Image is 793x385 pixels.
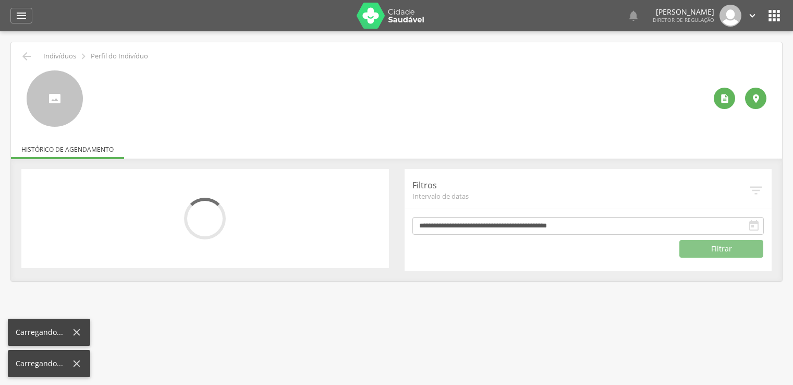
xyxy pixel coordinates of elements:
div: Ver histórico de cadastramento [714,88,735,109]
i:  [748,183,764,198]
div: Carregando... [16,327,71,338]
a:  [747,5,758,27]
i: Voltar [20,50,33,63]
i:  [15,9,28,22]
i:  [747,10,758,21]
span: Diretor de regulação [653,16,714,23]
div: Carregando... [16,358,71,369]
div: Localização [745,88,766,109]
a:  [627,5,640,27]
i:  [748,220,760,232]
p: [PERSON_NAME] [653,8,714,16]
button: Filtrar [679,240,763,258]
i:  [78,51,89,62]
p: Indivíduos [43,52,76,61]
i:  [766,7,783,24]
i:  [719,93,730,104]
span: Intervalo de datas [412,191,749,201]
i:  [627,9,640,22]
i:  [751,93,761,104]
p: Perfil do Indivíduo [91,52,148,61]
a:  [10,8,32,23]
p: Filtros [412,179,749,191]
